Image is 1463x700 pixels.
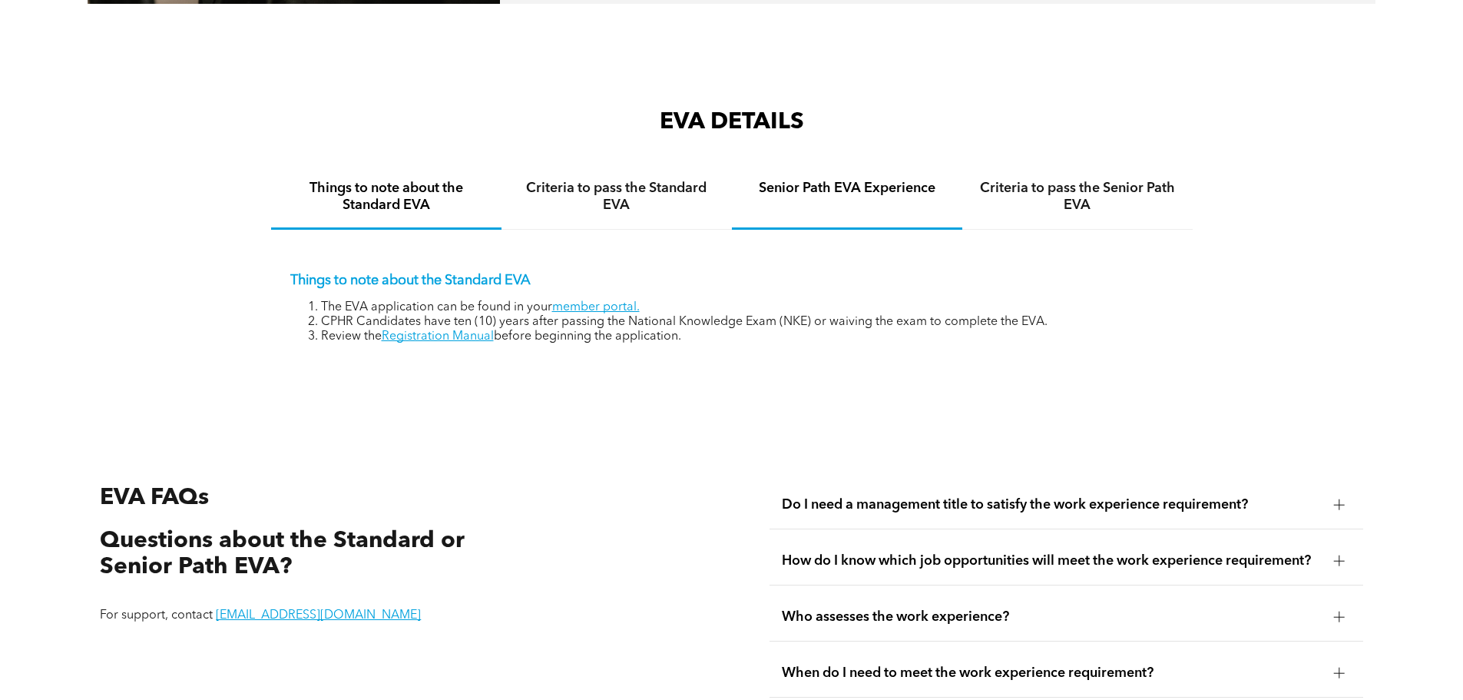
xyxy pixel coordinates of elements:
h4: Things to note about the Standard EVA [285,180,488,214]
h4: Criteria to pass the Standard EVA [515,180,718,214]
a: Registration Manual [382,330,494,343]
span: How do I know which job opportunities will meet the work experience requirement? [782,552,1322,569]
h4: Criteria to pass the Senior Path EVA [976,180,1179,214]
span: When do I need to meet the work experience requirement? [782,665,1322,682]
a: member portal. [552,301,640,314]
span: EVA DETAILS [660,111,804,134]
span: Do I need a management title to satisfy the work experience requirement? [782,496,1322,513]
p: Things to note about the Standard EVA [290,272,1173,289]
li: CPHR Candidates have ten (10) years after passing the National Knowledge Exam (NKE) or waiving th... [321,315,1173,330]
li: The EVA application can be found in your [321,300,1173,315]
span: EVA FAQs [100,486,209,509]
span: For support, contact [100,609,213,622]
span: Questions about the Standard or Senior Path EVA? [100,529,465,579]
span: Who assesses the work experience? [782,609,1322,625]
a: [EMAIL_ADDRESS][DOMAIN_NAME] [216,609,421,622]
li: Review the before beginning the application. [321,330,1173,344]
h4: Senior Path EVA Experience [746,180,948,197]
